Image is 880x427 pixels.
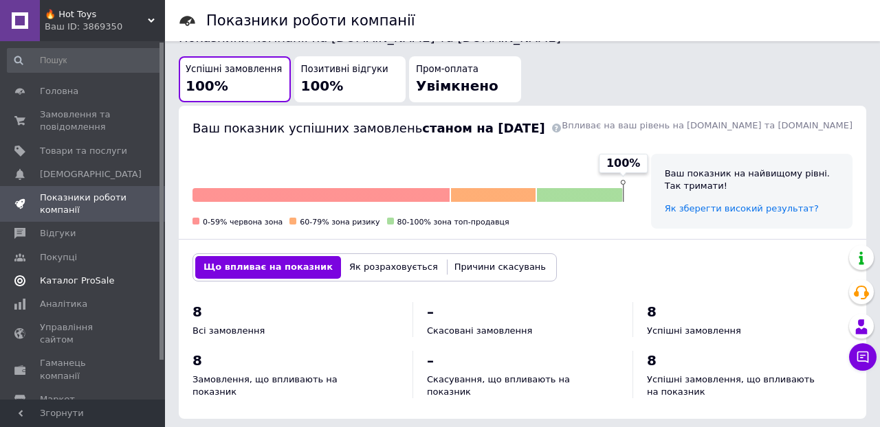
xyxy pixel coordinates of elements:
button: Що впливає на показник [195,256,341,278]
span: Гаманець компанії [40,357,127,382]
span: Успішні замовлення [186,63,282,76]
div: Ваш ID: 3869350 [45,21,165,33]
span: Відгуки [40,227,76,240]
button: Чат з покупцем [849,343,877,371]
span: 0-59% червона зона [203,218,283,227]
span: 8 [192,352,202,369]
span: Управління сайтом [40,321,127,346]
span: – [427,303,434,320]
button: Як розраховується [341,256,446,278]
a: Як зберегти високий результат? [665,203,819,213]
input: Пошук [7,48,162,73]
span: Всі замовлення [192,325,265,336]
button: Пром-оплатаУвімкнено [409,56,521,102]
span: Маркет [40,393,75,406]
span: – [427,352,434,369]
span: Аналітика [40,298,87,310]
span: 60-79% зона ризику [300,218,379,227]
span: Ваш показник успішних замовлень [192,121,545,135]
span: Пром-оплата [416,63,478,76]
span: Каталог ProSale [40,275,114,287]
span: Показники роботи компанії [40,192,127,216]
span: Замовлення та повідомлення [40,108,127,133]
button: Успішні замовлення100% [179,56,291,102]
span: [DEMOGRAPHIC_DATA] [40,168,142,181]
span: Впливає на ваш рівень на [DOMAIN_NAME] та [DOMAIN_NAME] [562,120,852,130]
span: 100% [606,156,640,171]
span: Замовлення, що впливають на показник [192,374,338,397]
span: Покупці [40,251,77,264]
span: Успішні замовлення, що впливають на показник [647,374,815,397]
span: Успішні замовлення [647,325,741,336]
span: Товари та послуги [40,145,127,157]
span: Головна [40,85,78,97]
b: станом на [DATE] [422,121,544,135]
span: 100% [301,78,344,94]
span: 8 [647,352,657,369]
span: 8 [647,303,657,320]
span: 🔥 Hot Toys [45,8,148,21]
h1: Показники роботи компанії [206,12,415,29]
button: Позитивні відгуки100% [294,56,406,102]
span: Скасування, що впливають на показник [427,374,570,397]
span: 80-100% зона топ-продавця [397,218,509,227]
span: Позитивні відгуки [301,63,388,76]
span: Показники компанії на [DOMAIN_NAME] та [DOMAIN_NAME] [179,30,561,45]
div: Ваш показник на найвищому рівні. Так тримати! [665,168,839,192]
span: Увімкнено [416,78,498,94]
button: Причини скасувань [446,256,554,278]
span: 100% [186,78,228,94]
span: Скасовані замовлення [427,325,532,336]
span: 8 [192,303,202,320]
